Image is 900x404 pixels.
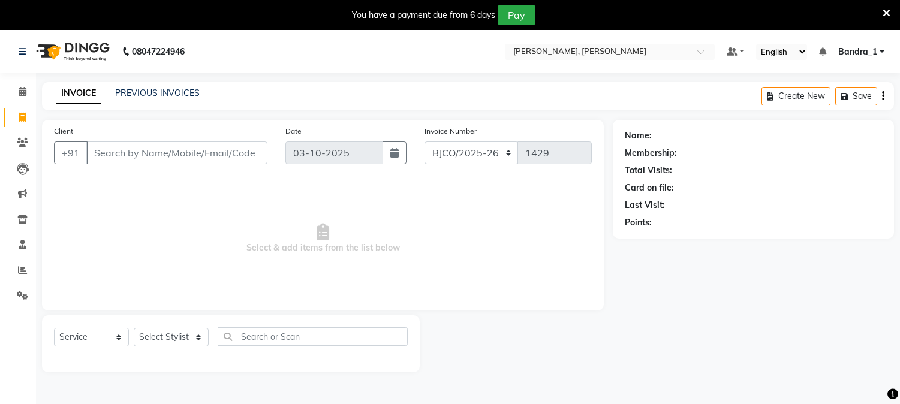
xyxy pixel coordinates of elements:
[352,9,495,22] div: You have a payment due from 6 days
[625,216,652,229] div: Points:
[835,87,877,105] button: Save
[218,327,408,346] input: Search or Scan
[625,129,652,142] div: Name:
[31,35,113,68] img: logo
[86,141,267,164] input: Search by Name/Mobile/Email/Code
[625,147,677,159] div: Membership:
[425,126,477,137] label: Invoice Number
[132,35,185,68] b: 08047224946
[54,126,73,137] label: Client
[115,88,200,98] a: PREVIOUS INVOICES
[498,5,535,25] button: Pay
[56,83,101,104] a: INVOICE
[625,164,672,177] div: Total Visits:
[54,141,88,164] button: +91
[625,182,674,194] div: Card on file:
[625,199,665,212] div: Last Visit:
[761,87,830,105] button: Create New
[285,126,302,137] label: Date
[838,46,877,58] span: Bandra_1
[54,179,592,299] span: Select & add items from the list below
